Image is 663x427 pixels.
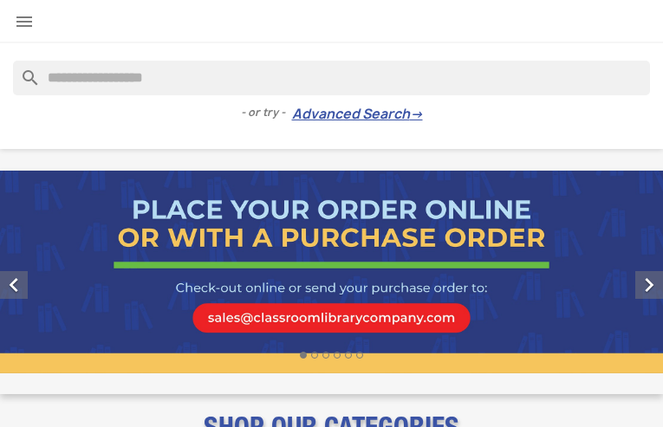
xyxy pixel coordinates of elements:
i:  [635,271,663,299]
input: Search [13,61,650,95]
i:  [14,11,35,32]
span: → [410,106,423,123]
a: Advanced Search→ [292,106,423,123]
i: search [13,61,34,81]
span: - or try - [241,104,292,121]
